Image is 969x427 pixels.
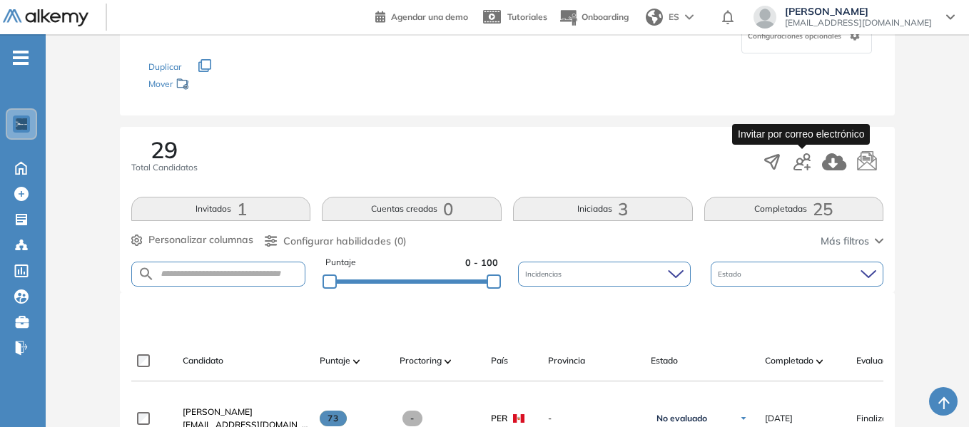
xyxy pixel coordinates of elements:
img: world [646,9,663,26]
i: - [13,56,29,59]
span: Estado [651,354,678,367]
span: - [548,412,639,425]
span: Incidencias [525,269,564,279]
span: Tutoriales [507,11,547,22]
button: Configurar habilidades (0) [265,234,407,249]
div: Estado [711,262,883,287]
span: 0 - 100 [465,256,498,269]
span: Total Candidatos [131,161,198,174]
span: No evaluado [656,413,707,424]
span: Configuraciones opcionales [748,31,844,41]
button: Más filtros [821,234,883,249]
span: Puntaje [320,354,350,367]
span: Más filtros [821,234,869,249]
span: ES [669,11,679,24]
img: Ícono de flecha [739,414,748,423]
span: Evaluación [856,354,899,367]
div: Configuraciones opcionales [741,18,872,53]
span: [DATE] [765,412,793,425]
span: Puntaje [325,256,356,269]
span: Provincia [548,354,585,367]
a: Agendar una demo [375,7,468,24]
button: Invitados1 [131,197,311,221]
span: 73 [320,411,347,426]
span: Finalizado [856,412,897,425]
span: Duplicar [148,61,181,72]
button: Iniciadas3 [513,197,693,221]
span: Agendar una demo [391,11,468,22]
img: [missing "en.ARROW_ALT" translation] [816,359,823,364]
span: [PERSON_NAME] [183,406,253,417]
span: Completado [765,354,813,367]
div: Incidencias [518,262,691,287]
img: SEARCH_ALT [138,265,155,283]
img: Logo [3,9,88,27]
button: Cuentas creadas0 [322,197,502,221]
img: arrow [685,14,694,20]
span: [EMAIL_ADDRESS][DOMAIN_NAME] [785,17,932,29]
span: Personalizar columnas [148,232,253,247]
div: Invitar por correo electrónico [732,124,870,145]
div: Mover [148,72,291,98]
img: [missing "en.ARROW_ALT" translation] [445,359,452,364]
button: Completadas25 [704,197,884,221]
span: Proctoring [400,354,442,367]
span: PER [491,412,507,425]
span: - [402,411,423,426]
button: Personalizar columnas [131,232,253,247]
span: Configurar habilidades (0) [283,234,407,249]
img: https://assets.alkemy.org/workspaces/1802/d452bae4-97f6-47ab-b3bf-1c40240bc960.jpg [16,118,27,130]
a: [PERSON_NAME] [183,406,308,418]
span: Estado [718,269,744,279]
img: [missing "en.ARROW_ALT" translation] [353,359,360,364]
span: Candidato [183,354,223,367]
span: País [491,354,508,367]
button: Onboarding [559,2,629,33]
span: [PERSON_NAME] [785,6,932,17]
span: Onboarding [582,11,629,22]
img: PER [513,414,524,423]
span: 29 [151,138,178,161]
